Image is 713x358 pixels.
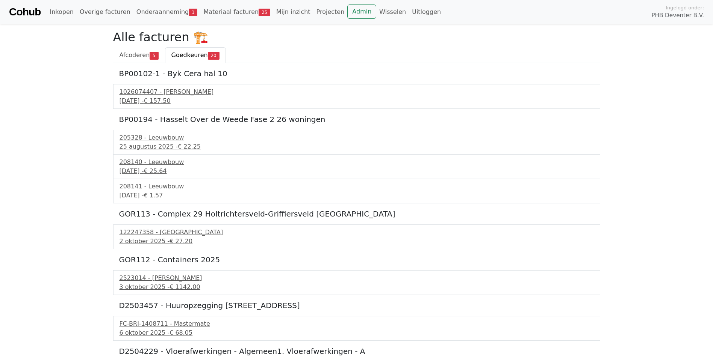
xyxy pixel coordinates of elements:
[120,191,594,200] div: [DATE] -
[170,283,200,290] span: € 1142.00
[409,5,444,20] a: Uitloggen
[120,142,594,151] div: 25 augustus 2025 -
[313,5,348,20] a: Projecten
[120,237,594,246] div: 2 oktober 2025 -
[200,5,273,20] a: Materiaal facturen25
[120,133,594,142] div: 205328 - Leeuwbouw
[120,182,594,200] a: 208141 - Leeuwbouw[DATE] -€ 1.57
[165,47,226,63] a: Goedkeuren20
[120,274,594,283] div: 2523014 - [PERSON_NAME]
[120,133,594,151] a: 205328 - Leeuwbouw25 augustus 2025 -€ 22.25
[9,3,41,21] a: Cohub
[120,51,150,59] span: Afcoderen
[144,97,170,104] span: € 157.50
[259,9,270,16] span: 25
[119,69,594,78] h5: BP00102-1 - Byk Cera hal 10
[119,255,594,264] h5: GOR112 - Containers 2025
[120,228,594,246] a: 122247358 - [GEOGRAPHIC_DATA]2 oktober 2025 -€ 27.20
[150,52,158,59] span: 5
[120,87,594,105] a: 1026074407 - [PERSON_NAME][DATE] -€ 157.50
[113,47,165,63] a: Afcoderen5
[120,87,594,96] div: 1026074407 - [PERSON_NAME]
[120,328,594,337] div: 6 oktober 2025 -
[170,238,192,245] span: € 27.20
[120,158,594,167] div: 208140 - Leeuwbouw
[120,158,594,176] a: 208140 - Leeuwbouw[DATE] -€ 25.64
[171,51,208,59] span: Goedkeuren
[273,5,313,20] a: Mijn inzicht
[120,228,594,237] div: 122247358 - [GEOGRAPHIC_DATA]
[178,143,201,150] span: € 22.25
[120,96,594,105] div: [DATE] -
[347,5,376,19] a: Admin
[208,52,220,59] span: 20
[120,319,594,337] a: FC-BRI-1408711 - Mastermate6 oktober 2025 -€ 68.05
[144,192,163,199] span: € 1.57
[119,347,594,356] h5: D2504229 - Vloerafwerkingen - Algemeen1. Vloerafwerkingen - A
[120,283,594,292] div: 3 oktober 2025 -
[77,5,133,20] a: Overige facturen
[189,9,197,16] span: 1
[376,5,409,20] a: Wisselen
[651,11,704,20] span: PHB Deventer B.V.
[113,30,600,44] h2: Alle facturen 🏗️
[119,115,594,124] h5: BP00194 - Hasselt Over de Weede Fase 2 26 woningen
[120,167,594,176] div: [DATE] -
[119,301,594,310] h5: D2503457 - Huuropzegging [STREET_ADDRESS]
[144,167,167,174] span: € 25.64
[666,4,704,11] span: Ingelogd onder:
[120,319,594,328] div: FC-BRI-1408711 - Mastermate
[47,5,76,20] a: Inkopen
[133,5,201,20] a: Onderaanneming1
[120,182,594,191] div: 208141 - Leeuwbouw
[120,274,594,292] a: 2523014 - [PERSON_NAME]3 oktober 2025 -€ 1142.00
[170,329,192,336] span: € 68.05
[119,209,594,218] h5: GOR113 - Complex 29 Holtrichtersveld-Griffiersveld [GEOGRAPHIC_DATA]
